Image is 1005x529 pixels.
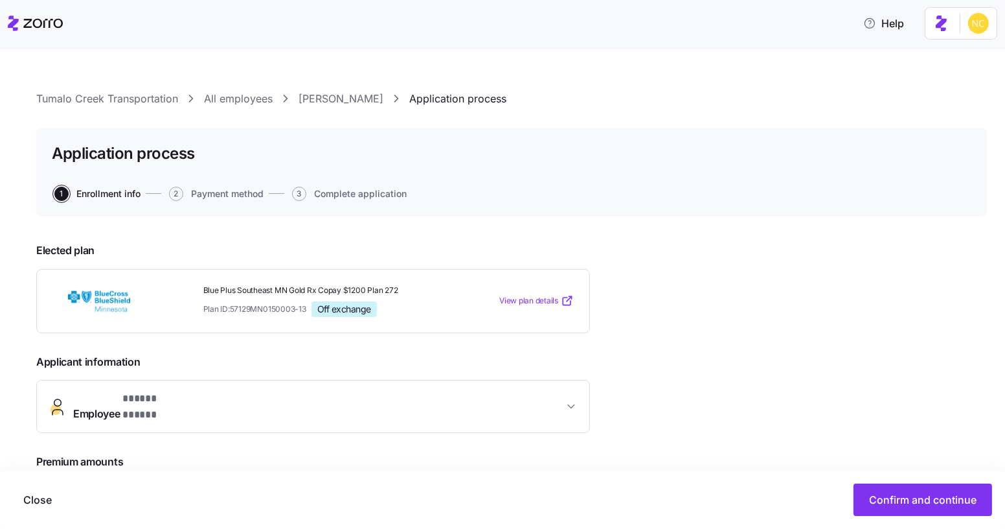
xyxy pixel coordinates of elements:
[499,294,574,307] a: View plan details
[292,187,306,201] span: 3
[166,187,264,201] a: 2Payment method
[52,143,195,163] h1: Application process
[203,285,441,296] span: Blue Plus Southeast MN Gold Rx Copay $1200 Plan 272
[499,295,558,307] span: View plan details
[23,492,52,508] span: Close
[204,91,273,107] a: All employees
[13,484,62,516] button: Close
[169,187,264,201] button: 2Payment method
[203,303,306,314] span: Plan ID: 57129MN0150003-13
[409,91,506,107] a: Application process
[968,13,989,34] img: e03b911e832a6112bf72643c5874f8d8
[853,484,992,516] button: Confirm and continue
[314,189,407,198] span: Complete application
[191,189,264,198] span: Payment method
[36,454,479,470] span: Premium amounts
[863,16,904,31] span: Help
[299,91,383,107] a: [PERSON_NAME]
[869,492,977,508] span: Confirm and continue
[289,187,407,201] a: 3Complete application
[853,10,914,36] button: Help
[36,470,392,486] span: Verify or update the premium amount based on what the carrier is reflecting
[73,391,190,422] span: Employee
[36,91,178,107] a: Tumalo Creek Transportation
[317,303,371,315] span: Off exchange
[54,187,141,201] button: 1Enrollment info
[292,187,407,201] button: 3Complete application
[54,187,69,201] span: 1
[36,354,590,370] span: Applicant information
[52,286,146,316] img: BlueCross BlueShield of Minnesota
[76,189,141,198] span: Enrollment info
[36,242,590,259] span: Elected plan
[52,187,141,201] a: 1Enrollment info
[169,187,183,201] span: 2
